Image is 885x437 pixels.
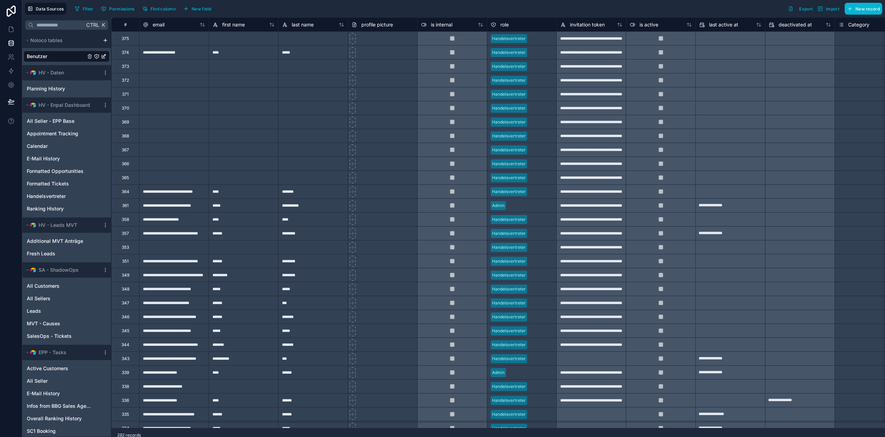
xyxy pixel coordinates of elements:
span: email [153,21,164,28]
div: Handelsvertreter [492,328,526,334]
div: # [117,22,134,27]
a: New record [842,3,882,15]
div: 353 [122,245,129,250]
div: Handelsvertreter [492,342,526,348]
div: Handelsvertreter [492,147,526,153]
span: Import [826,6,839,11]
div: Handelsvertreter [492,175,526,181]
div: 345 [122,328,129,334]
span: role [500,21,509,28]
div: Handelsvertreter [492,49,526,56]
div: Handelsvertreter [492,119,526,125]
div: 357 [122,231,129,236]
div: Handelsvertreter [492,189,526,195]
span: K [101,23,106,27]
div: Handelsvertreter [492,314,526,320]
div: 346 [122,314,129,320]
span: Find column [151,6,176,11]
div: Handelsvertreter [492,77,526,84]
div: Handelsvertreter [492,230,526,237]
span: Permissions [109,6,134,11]
div: Admin [492,202,505,209]
button: Find column [140,3,178,14]
div: 344 [121,342,129,348]
div: Handelsvertreter [492,35,526,42]
div: 364 [122,189,129,194]
div: 370 [122,105,129,111]
button: Export [786,3,815,15]
div: Handelsvertreter [492,63,526,70]
div: 366 [122,161,129,167]
button: Filter [72,3,96,14]
div: 369 [122,119,129,125]
div: Handelsvertreter [492,300,526,306]
div: 367 [122,147,129,153]
div: Handelsvertreter [492,383,526,390]
div: 361 [122,203,129,208]
div: 335 [122,412,129,417]
span: Ctrl [86,21,100,29]
div: Handelsvertreter [492,105,526,111]
div: Handelsvertreter [492,216,526,223]
span: last name [292,21,314,28]
button: Data Sources [25,3,66,15]
div: 368 [122,133,129,139]
div: Handelsvertreter [492,258,526,264]
div: Handelsvertreter [492,286,526,292]
a: Permissions [98,3,139,14]
div: Handelsvertreter [492,91,526,97]
div: Handelsvertreter [492,397,526,404]
div: 358 [122,217,129,222]
button: Permissions [98,3,137,14]
div: 347 [122,300,129,306]
div: 348 [122,286,129,292]
span: deactivated at [779,21,812,28]
span: is active [639,21,658,28]
div: Handelsvertreter [492,161,526,167]
span: first name [222,21,245,28]
div: 338 [122,384,129,389]
span: Category [848,21,869,28]
div: 349 [122,272,129,278]
button: New field [181,3,214,14]
div: Handelsvertreter [492,425,526,431]
button: Import [815,3,842,15]
div: Handelsvertreter [492,272,526,278]
button: New record [845,3,882,15]
span: invitation token [570,21,605,28]
span: profile picture [361,21,393,28]
div: Admin [492,370,505,376]
div: 373 [122,64,129,69]
div: Handelsvertreter [492,133,526,139]
div: 343 [122,356,129,361]
div: 351 [122,259,129,264]
span: last active at [709,21,738,28]
span: Data Sources [36,6,64,11]
div: Handelsvertreter [492,356,526,362]
div: 334 [122,426,129,431]
div: Handelsvertreter [492,244,526,251]
span: New record [855,6,880,11]
div: Handelsvertreter [492,411,526,418]
div: 374 [122,50,129,55]
div: 371 [122,92,129,97]
div: 365 [122,175,129,181]
div: 375 [122,36,129,41]
div: 339 [122,370,129,375]
div: 336 [122,398,129,403]
span: Filter [83,6,94,11]
div: 372 [122,78,129,83]
span: Export [799,6,813,11]
span: New field [192,6,211,11]
span: is internal [431,21,452,28]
